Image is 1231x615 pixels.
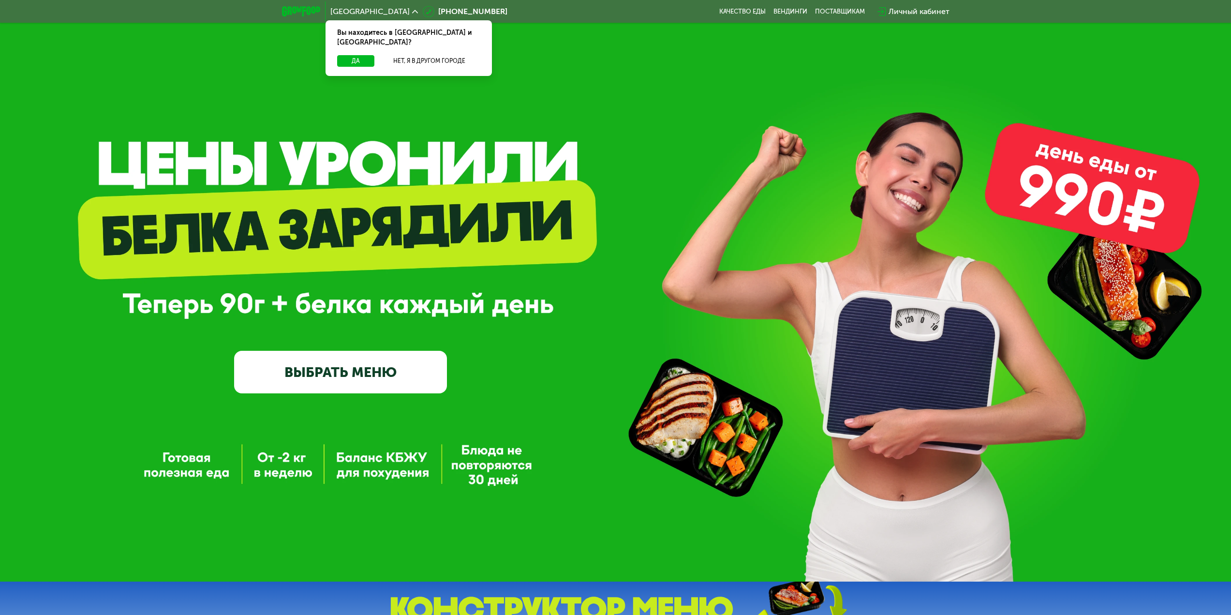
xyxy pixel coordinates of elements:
[773,8,807,15] a: Вендинги
[330,8,410,15] span: [GEOGRAPHIC_DATA]
[337,55,374,67] button: Да
[326,20,492,55] div: Вы находитесь в [GEOGRAPHIC_DATA] и [GEOGRAPHIC_DATA]?
[719,8,766,15] a: Качество еды
[423,6,507,17] a: [PHONE_NUMBER]
[378,55,480,67] button: Нет, я в другом городе
[889,6,949,17] div: Личный кабинет
[815,8,865,15] div: поставщикам
[234,351,447,393] a: ВЫБРАТЬ МЕНЮ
